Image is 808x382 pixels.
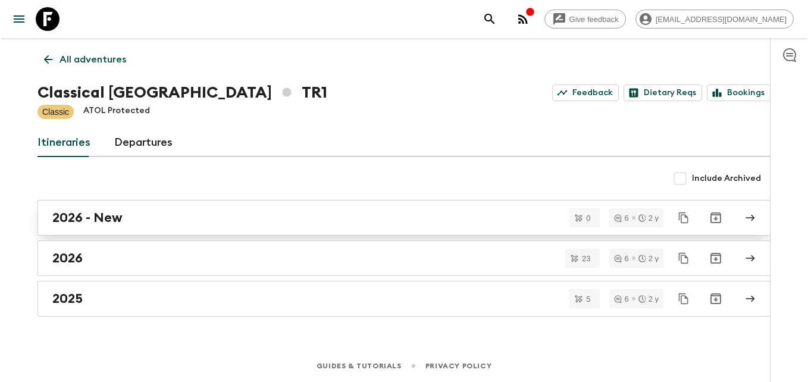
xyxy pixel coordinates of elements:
[673,288,694,309] button: Duplicate
[692,173,761,184] span: Include Archived
[649,15,793,24] span: [EMAIL_ADDRESS][DOMAIN_NAME]
[37,129,90,157] a: Itineraries
[52,210,123,226] h2: 2026 - New
[552,84,619,101] a: Feedback
[707,84,771,101] a: Bookings
[614,255,628,262] div: 6
[563,15,625,24] span: Give feedback
[317,359,402,372] a: Guides & Tutorials
[83,105,150,119] p: ATOL Protected
[673,248,694,269] button: Duplicate
[59,52,126,67] p: All adventures
[579,214,597,222] span: 0
[478,7,502,31] button: search adventures
[579,295,597,303] span: 5
[7,7,31,31] button: menu
[52,251,83,266] h2: 2026
[37,81,327,105] h1: Classical [GEOGRAPHIC_DATA] TR1
[624,84,702,101] a: Dietary Reqs
[614,295,628,303] div: 6
[37,240,771,276] a: 2026
[638,255,659,262] div: 2 y
[673,207,694,228] button: Duplicate
[614,214,628,222] div: 6
[52,291,83,306] h2: 2025
[638,295,659,303] div: 2 y
[37,281,771,317] a: 2025
[544,10,626,29] a: Give feedback
[638,214,659,222] div: 2 y
[425,359,491,372] a: Privacy Policy
[114,129,173,157] a: Departures
[704,206,728,230] button: Archive
[704,287,728,311] button: Archive
[575,255,597,262] span: 23
[635,10,794,29] div: [EMAIL_ADDRESS][DOMAIN_NAME]
[37,200,771,236] a: 2026 - New
[42,106,69,118] p: Classic
[37,48,133,71] a: All adventures
[704,246,728,270] button: Archive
